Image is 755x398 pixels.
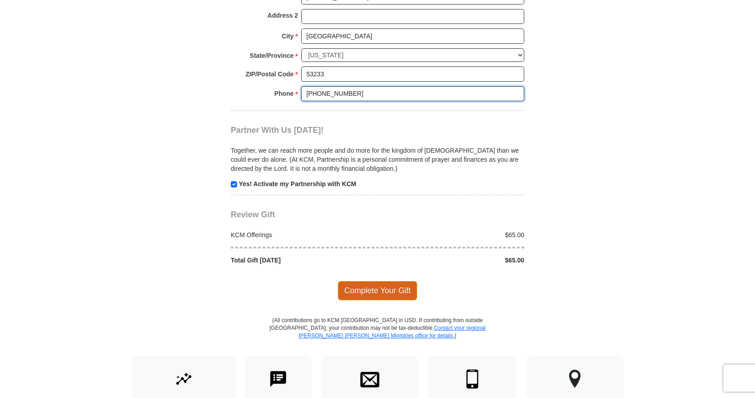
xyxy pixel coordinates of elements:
[463,370,482,389] img: mobile.svg
[174,370,193,389] img: give-by-stock.svg
[298,325,485,339] a: Contact your regional [PERSON_NAME] [PERSON_NAME] Ministries office for details.
[231,210,275,219] span: Review Gift
[269,317,486,356] p: (All contributions go to KCM [GEOGRAPHIC_DATA] in USD. If contributing from outside [GEOGRAPHIC_D...
[226,256,378,265] div: Total Gift [DATE]
[282,30,294,42] strong: City
[269,370,288,389] img: text-to-give.svg
[569,370,581,389] img: other-region
[250,49,294,62] strong: State/Province
[231,146,524,173] p: Together, we can reach more people and do more for the kingdom of [DEMOGRAPHIC_DATA] than we coul...
[377,230,529,239] div: $65.00
[360,370,379,389] img: envelope.svg
[246,68,294,80] strong: ZIP/Postal Code
[275,87,294,100] strong: Phone
[226,230,378,239] div: KCM Offerings
[338,281,418,300] span: Complete Your Gift
[377,256,529,265] div: $65.00
[267,9,298,22] strong: Address 2
[231,126,324,135] span: Partner With Us [DATE]!
[239,180,356,187] strong: Yes! Activate my Partnership with KCM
